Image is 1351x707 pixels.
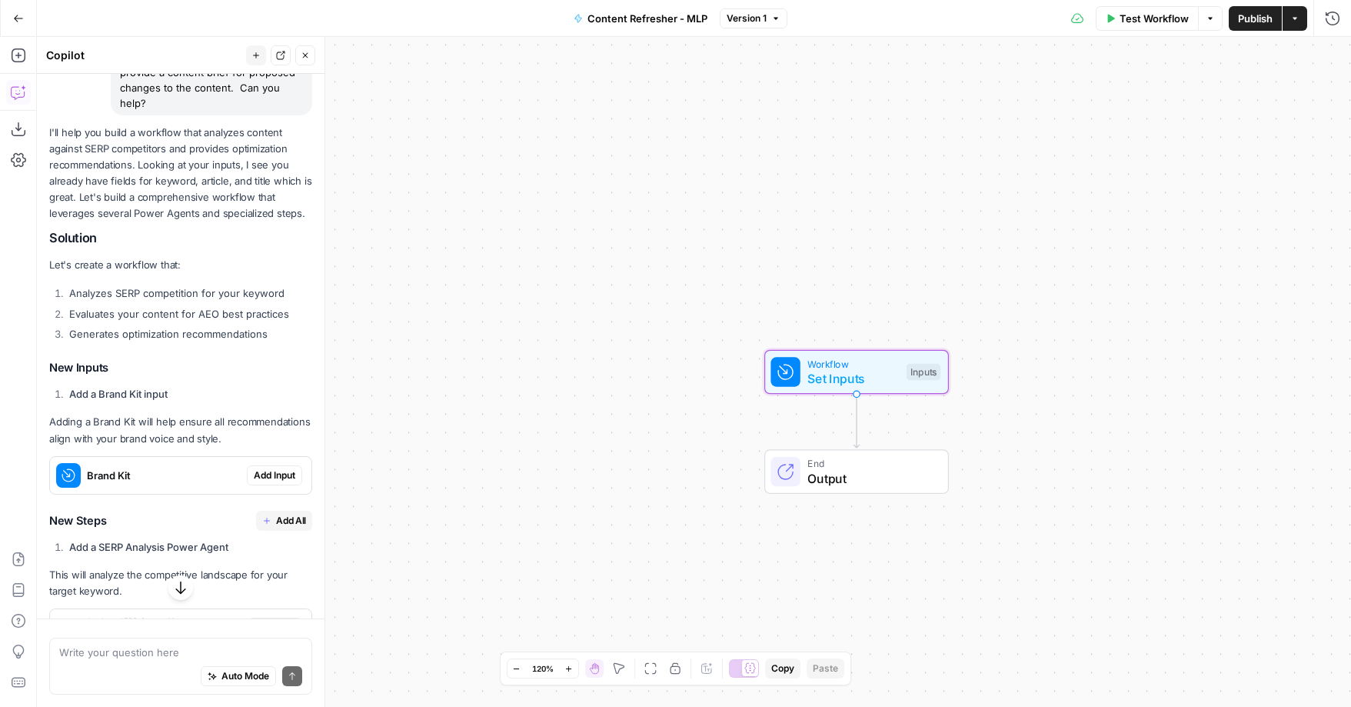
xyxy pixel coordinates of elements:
[46,48,241,63] div: Copilot
[254,469,295,482] span: Add Input
[807,369,899,388] span: Set Inputs
[587,11,707,26] span: Content Refresher - MLP
[65,306,312,322] li: Evaluates your content for AEO best practices
[771,662,794,675] span: Copy
[807,659,844,679] button: Paste
[765,659,800,679] button: Copy
[1229,6,1282,31] button: Publish
[720,8,787,28] button: Version 1
[49,257,312,273] p: Let's create a workflow that:
[69,388,168,400] strong: Add a Brand Kit input
[1238,11,1273,26] span: Publish
[49,359,312,379] h3: New Inputs
[813,662,838,675] span: Paste
[807,456,933,471] span: End
[49,231,312,245] h2: Solution
[87,617,242,625] span: Analyze SERP Competition
[1120,11,1189,26] span: Test Workflow
[65,285,312,301] li: Analyzes SERP competition for your keyword
[256,511,312,531] button: Add All
[87,468,241,483] span: Brand Kit
[532,662,554,675] span: 120%
[65,326,312,342] li: Generates optimization recommendations
[907,364,940,381] div: Inputs
[807,356,899,371] span: Workflow
[49,414,312,446] p: Adding a Brand Kit will help ensure all recommendations align with your brand voice and style.
[247,465,302,485] button: Add Input
[276,514,306,528] span: Add All
[201,666,276,686] button: Auto Mode
[714,350,1000,395] div: WorkflowSet InputsInputs
[69,541,228,553] strong: Add a SERP Analysis Power Agent
[854,394,859,448] g: Edge from start to end
[807,469,933,488] span: Output
[49,567,312,599] p: This will analyze the competitive landscape for your target keyword.
[1096,6,1198,31] button: Test Workflow
[221,669,269,683] span: Auto Mode
[49,511,312,531] h3: New Steps
[49,125,312,222] p: I'll help you build a workflow that analyzes content against SERP competitors and provides optimi...
[714,449,1000,494] div: EndOutput
[564,6,717,31] button: Content Refresher - MLP
[727,12,767,25] span: Version 1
